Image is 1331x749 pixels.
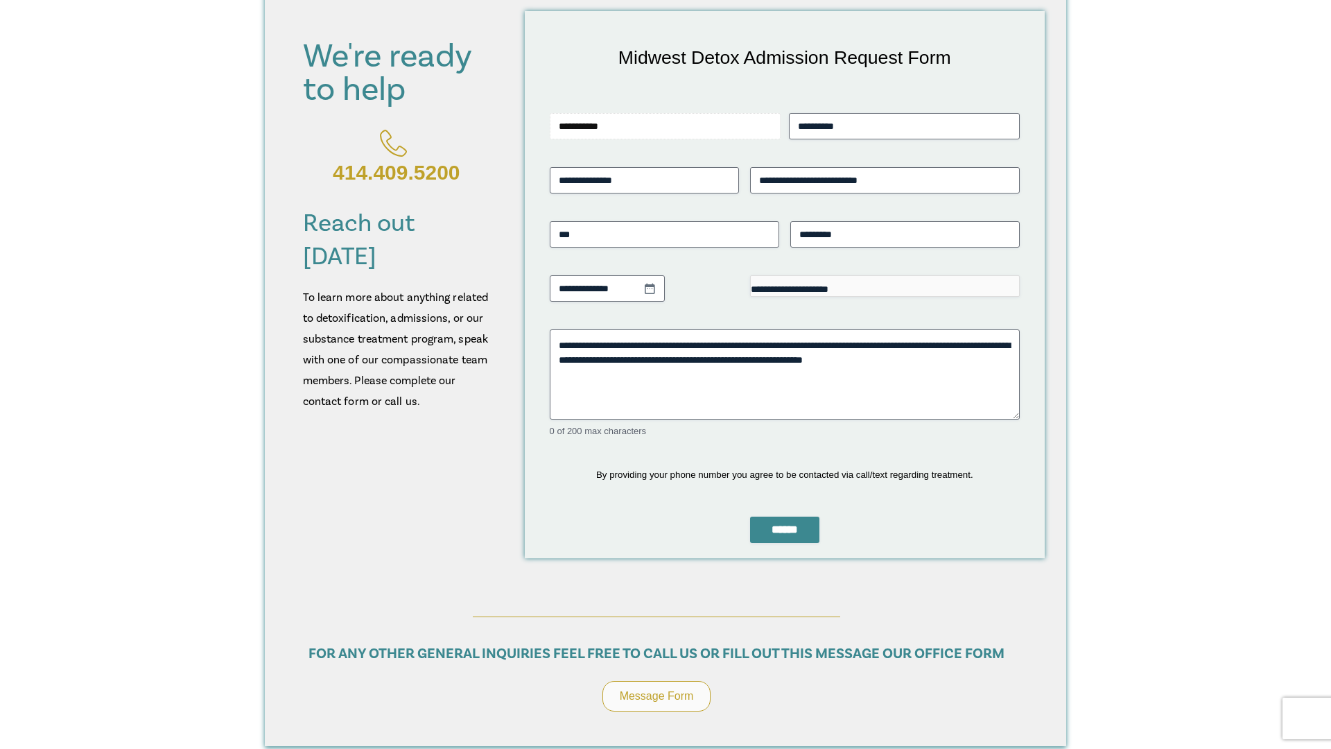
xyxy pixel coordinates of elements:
[333,161,460,184] span: 414.409.5200
[620,690,694,702] span: Message Form
[596,470,973,480] span: By providing your phone number you agree to be contacted via call/text regarding treatment.
[303,121,490,192] a: 414.409.5200
[308,644,1004,663] span: FOR ANY OTHER GENERAL INQUIRIES FEEL FREE TO CALL US OR FILL OUT THIS MESSAGE OUR OFFICE FORM
[303,207,415,273] span: Reach out [DATE]
[602,681,711,712] a: Message Form
[618,47,951,68] span: Midwest Detox Admission Request Form
[303,35,471,111] span: We're ready to help
[550,425,1020,438] div: 0 of 200 max characters
[303,287,490,412] h3: To learn more about anything related to detoxification, admissions, or our substance treatment pr...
